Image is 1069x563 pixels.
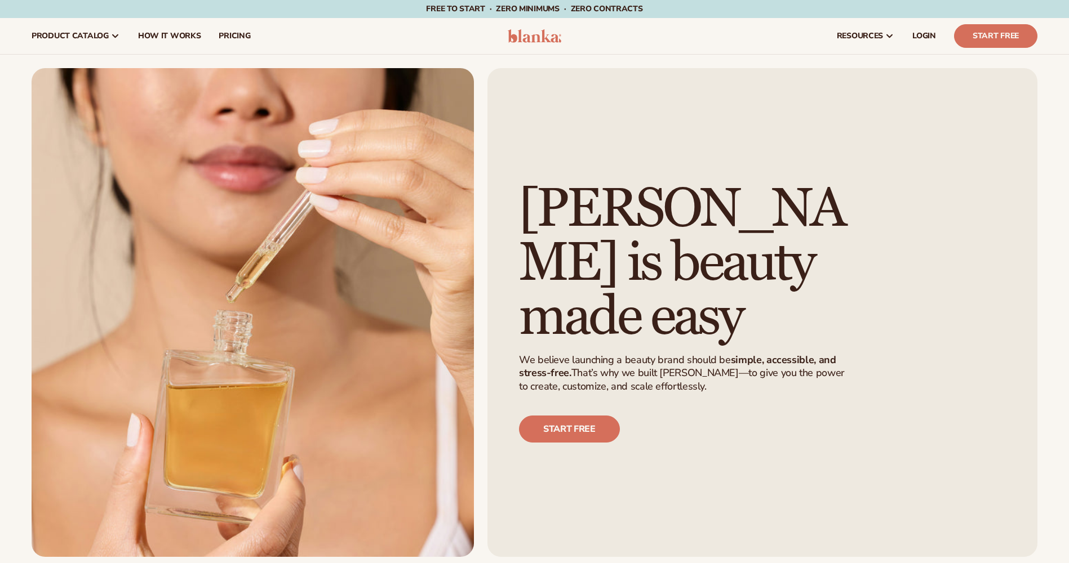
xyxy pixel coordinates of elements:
[23,18,129,54] a: product catalog
[519,354,855,393] p: We believe launching a beauty brand should be That’s why we built [PERSON_NAME]—to give you the p...
[903,18,945,54] a: LOGIN
[519,415,620,443] a: Start free
[138,32,201,41] span: How It Works
[210,18,259,54] a: pricing
[32,68,474,557] img: Female smiling with serum bottle.
[912,32,936,41] span: LOGIN
[837,32,883,41] span: resources
[954,24,1037,48] a: Start Free
[32,32,109,41] span: product catalog
[129,18,210,54] a: How It Works
[219,32,250,41] span: pricing
[426,3,642,14] span: Free to start · ZERO minimums · ZERO contracts
[508,29,561,43] img: logo
[519,182,862,345] h1: [PERSON_NAME] is beauty made easy
[828,18,903,54] a: resources
[519,353,836,379] strong: simple, accessible, and stress-free.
